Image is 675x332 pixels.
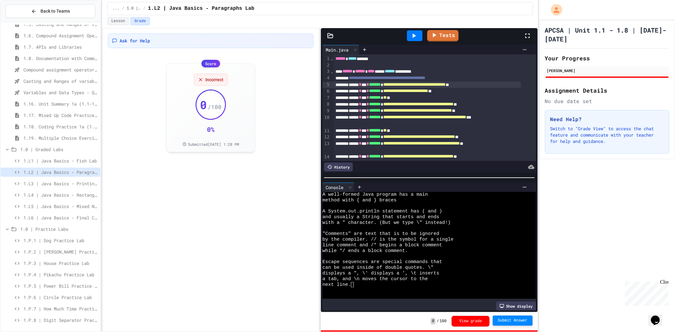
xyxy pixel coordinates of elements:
span: 1.18. Coding Practice 1a (1.1-1.6) [23,123,98,130]
span: and usually a String that starts and ends [322,214,439,220]
span: Compound assignment operators - Quiz [23,66,98,73]
span: 100 [440,319,447,324]
span: Fold line [330,69,334,74]
button: Submit Answer [493,316,533,326]
button: Grade [130,17,150,25]
span: A System.out.println statement has ( and ) [322,209,442,214]
span: 1.P.1 | Dog Practice Lab [23,237,98,244]
span: 1.0 | Graded Labs [127,6,141,11]
span: 1.L1 | Java Basics - Fish Lab [23,157,98,164]
span: can be used inside of double quotes. \" [322,265,434,271]
span: with a " character. (But we type \" instead!) [322,220,451,226]
span: 1.0 | Practice Labs [20,226,98,232]
span: 1.L6 | Java Basics - Final Calculator Lab [23,214,98,221]
span: / 100 [208,102,222,111]
span: Back to Teams [41,8,70,15]
span: 1.P.2 | [PERSON_NAME] Practice Lab [23,249,98,255]
span: 1.P.4 | Pikachu Practice Lab [23,271,98,278]
button: View grade [452,316,490,327]
h3: Need Help? [550,115,664,123]
span: / [122,6,124,11]
span: Escape sequences are special commands that [322,259,442,265]
div: 2 [322,62,330,69]
span: 1.6. Compound Assignment Operators [23,32,98,39]
span: Submitted [DATE] 1:28 PM [188,142,239,147]
span: 1.L5 | Java Basics - Mixed Number Lab [23,203,98,210]
span: 1.L2 | Java Basics - Paragraphs Lab [23,169,98,175]
div: 7 [322,95,330,101]
div: 6 [322,88,330,95]
span: displays a ", \' displays a ', \t inserts [322,271,439,276]
button: Back to Teams [6,4,95,18]
div: 8 [322,101,330,108]
span: while */ ends a block comment. [322,248,408,254]
div: Console [322,184,347,191]
div: 9 [322,108,330,114]
span: 1.8. Documentation with Comments and Preconditions [23,55,98,62]
div: 14 [322,154,330,161]
span: next line. [322,282,351,288]
div: No due date set [545,97,669,105]
span: 0 [431,318,435,324]
span: "Comments" are text that is to be ignored [322,231,439,237]
div: 12 [322,134,330,141]
span: Incorrect [206,77,224,83]
div: Chat with us now!Close [3,3,44,40]
div: 1 [322,56,330,62]
p: Switch to "Grade View" to access the chat feature and communicate with your teacher for help and ... [550,126,664,144]
div: History [324,163,353,171]
div: 5 [322,82,330,88]
span: ... [113,6,120,11]
span: 1.P.3 | House Practice Lab [23,260,98,267]
h2: Assignment Details [545,86,669,95]
span: 1.L4 | Java Basics - Rectangle Lab [23,192,98,198]
div: 11 [322,128,330,134]
div: [PERSON_NAME] [547,68,667,73]
div: 10 [322,114,330,128]
span: 0 [200,98,207,111]
div: 13 [322,141,330,154]
span: by the compiler. // is the symbol for a single [322,237,453,243]
div: 0 % [207,125,215,134]
div: My Account [544,3,564,17]
iframe: chat widget [622,279,669,306]
span: 1.19. Multiple Choice Exercises for Unit 1a (1.1-1.6) [23,135,98,141]
span: Ask for Help [120,38,150,44]
div: 3 [322,68,330,75]
div: 15 [322,161,330,167]
span: / [143,6,145,11]
iframe: chat widget [648,307,669,326]
span: 1.17. Mixed Up Code Practice 1.1-1.6 [23,112,98,119]
span: 1.16. Unit Summary 1a (1.1-1.6) [23,101,98,107]
a: Tests [427,30,459,41]
div: 4 [322,75,330,82]
span: 1.L3 | Java Basics - Printing Code Lab [23,180,98,187]
span: 1.P.7 | How Much Time Practice Lab [23,305,98,312]
h2: Your Progress [545,54,669,63]
span: 1.L2 | Java Basics - Paragraphs Lab [148,5,254,12]
span: Fold line [330,56,334,61]
span: method with { and } braces [322,198,397,203]
span: A well-formed Java program has a main [322,192,428,198]
span: Casting and Ranges of variables - Quiz [23,78,98,84]
span: a tab, and \n moves the cursor to the [322,276,428,282]
button: Lesson [107,17,129,25]
div: Main.java [322,45,359,54]
div: Show display [496,302,536,310]
span: Submit Answer [498,318,528,323]
span: Variables and Data Types - Quiz [23,89,98,96]
span: 1.P.5 | Power Bill Practice Lab [23,283,98,289]
div: Score [202,60,220,67]
span: / [437,319,439,324]
span: 1.7. APIs and Libraries [23,44,98,50]
div: Console [322,182,354,192]
span: 1.P.8 | Digit Separator Practice Lab [23,317,98,323]
span: 1.0 | Graded Labs [20,146,98,153]
span: 1.P.6 | Circle Practice Lab [23,294,98,301]
span: line comment and /* begins a block comment [322,243,442,248]
h1: APCSA | Unit 1.1 - 1.8 | [DATE]-[DATE] [545,26,669,43]
div: Main.java [322,46,352,53]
